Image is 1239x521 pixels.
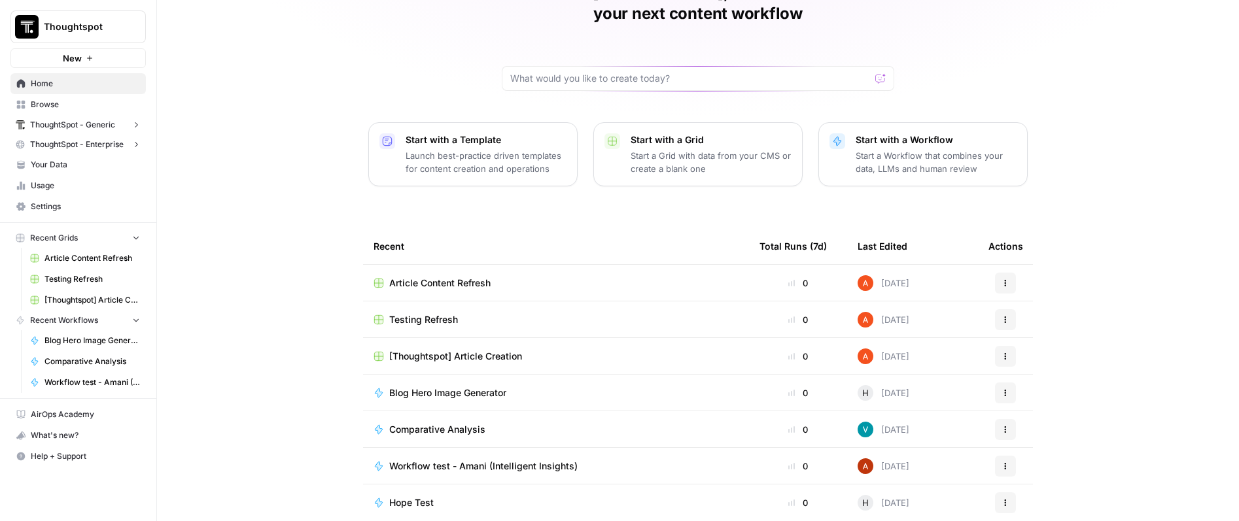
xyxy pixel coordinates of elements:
[389,496,434,509] span: Hope Test
[15,15,39,39] img: Thoughtspot Logo
[10,154,146,175] a: Your Data
[759,386,837,399] div: 0
[858,458,873,474] img: vrq4y4cr1c7o18g7bic8abpwgxlg
[24,290,146,311] a: [Thoughtspot] Article Creation
[374,386,739,399] a: Blog Hero Image Generator
[759,228,827,264] div: Total Runs (7d)
[24,248,146,269] a: Article Content Refresh
[593,122,803,186] button: Start with a GridStart a Grid with data from your CMS or create a blank one
[759,460,837,473] div: 0
[858,422,873,437] img: gulybe6i1e68lyx60rjkfycw3fyu
[30,119,115,131] span: ThoughtSpot - Generic
[44,377,140,388] span: Workflow test - Amani (Intelligent Insights)
[856,149,1017,175] p: Start a Workflow that combines your data, LLMs and human review
[858,228,907,264] div: Last Edited
[10,425,146,446] button: What's new?
[858,275,909,291] div: [DATE]
[31,159,140,171] span: Your Data
[406,133,567,146] p: Start with a Template
[63,52,82,65] span: New
[31,450,140,462] span: Help + Support
[31,201,140,212] span: Settings
[31,78,140,90] span: Home
[818,122,1028,186] button: Start with a WorkflowStart a Workflow that combines your data, LLMs and human review
[10,311,146,330] button: Recent Workflows
[406,149,567,175] p: Launch best-practice driven templates for content creation and operations
[862,386,869,399] span: H
[389,350,522,363] span: [Thoughtspot] Article Creation
[510,72,870,85] input: What would you like to create today?
[10,48,146,68] button: New
[858,312,909,328] div: [DATE]
[24,330,146,351] a: Blog Hero Image Generator
[10,115,146,135] button: ThoughtSpot - Generic
[10,10,146,43] button: Workspace: Thoughtspot
[44,335,140,346] span: Blog Hero Image Generator
[30,232,78,244] span: Recent Grids
[10,446,146,467] button: Help + Support
[858,348,873,364] img: cje7zb9ux0f2nqyv5qqgv3u0jxek
[858,275,873,291] img: cje7zb9ux0f2nqyv5qqgv3u0jxek
[10,73,146,94] a: Home
[368,122,578,186] button: Start with a TemplateLaunch best-practice driven templates for content creation and operations
[389,313,458,326] span: Testing Refresh
[31,180,140,192] span: Usage
[10,228,146,248] button: Recent Grids
[862,496,869,509] span: H
[389,423,485,436] span: Comparative Analysis
[858,422,909,437] div: [DATE]
[44,20,123,33] span: Thoughtspot
[44,356,140,367] span: Comparative Analysis
[374,228,739,264] div: Recent
[24,269,146,290] a: Testing Refresh
[374,350,739,363] a: [Thoughtspot] Article Creation
[11,426,145,445] div: What's new?
[858,312,873,328] img: cje7zb9ux0f2nqyv5qqgv3u0jxek
[374,277,739,290] a: Article Content Refresh
[31,99,140,110] span: Browse
[374,496,739,509] a: Hope Test
[389,277,491,290] span: Article Content Refresh
[759,423,837,436] div: 0
[759,277,837,290] div: 0
[988,228,1023,264] div: Actions
[858,458,909,474] div: [DATE]
[44,252,140,264] span: Article Content Refresh
[10,94,146,115] a: Browse
[374,460,739,473] a: Workflow test - Amani (Intelligent Insights)
[759,496,837,509] div: 0
[389,460,578,473] span: Workflow test - Amani (Intelligent Insights)
[31,409,140,420] span: AirOps Academy
[631,149,792,175] p: Start a Grid with data from your CMS or create a blank one
[24,372,146,393] a: Workflow test - Amani (Intelligent Insights)
[759,350,837,363] div: 0
[10,196,146,217] a: Settings
[44,273,140,285] span: Testing Refresh
[374,313,739,326] a: Testing Refresh
[30,314,98,326] span: Recent Workflows
[856,133,1017,146] p: Start with a Workflow
[631,133,792,146] p: Start with a Grid
[858,348,909,364] div: [DATE]
[759,313,837,326] div: 0
[858,385,909,401] div: [DATE]
[10,404,146,425] a: AirOps Academy
[30,139,124,150] span: ThoughtSpot - Enterprise
[374,423,739,436] a: Comparative Analysis
[44,294,140,306] span: [Thoughtspot] Article Creation
[10,175,146,196] a: Usage
[389,386,506,399] span: Blog Hero Image Generator
[24,351,146,372] a: Comparative Analysis
[16,120,25,129] img: em6uifynyh9mio6ldxz8kkfnatao
[858,495,909,511] div: [DATE]
[10,135,146,154] button: ThoughtSpot - Enterprise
